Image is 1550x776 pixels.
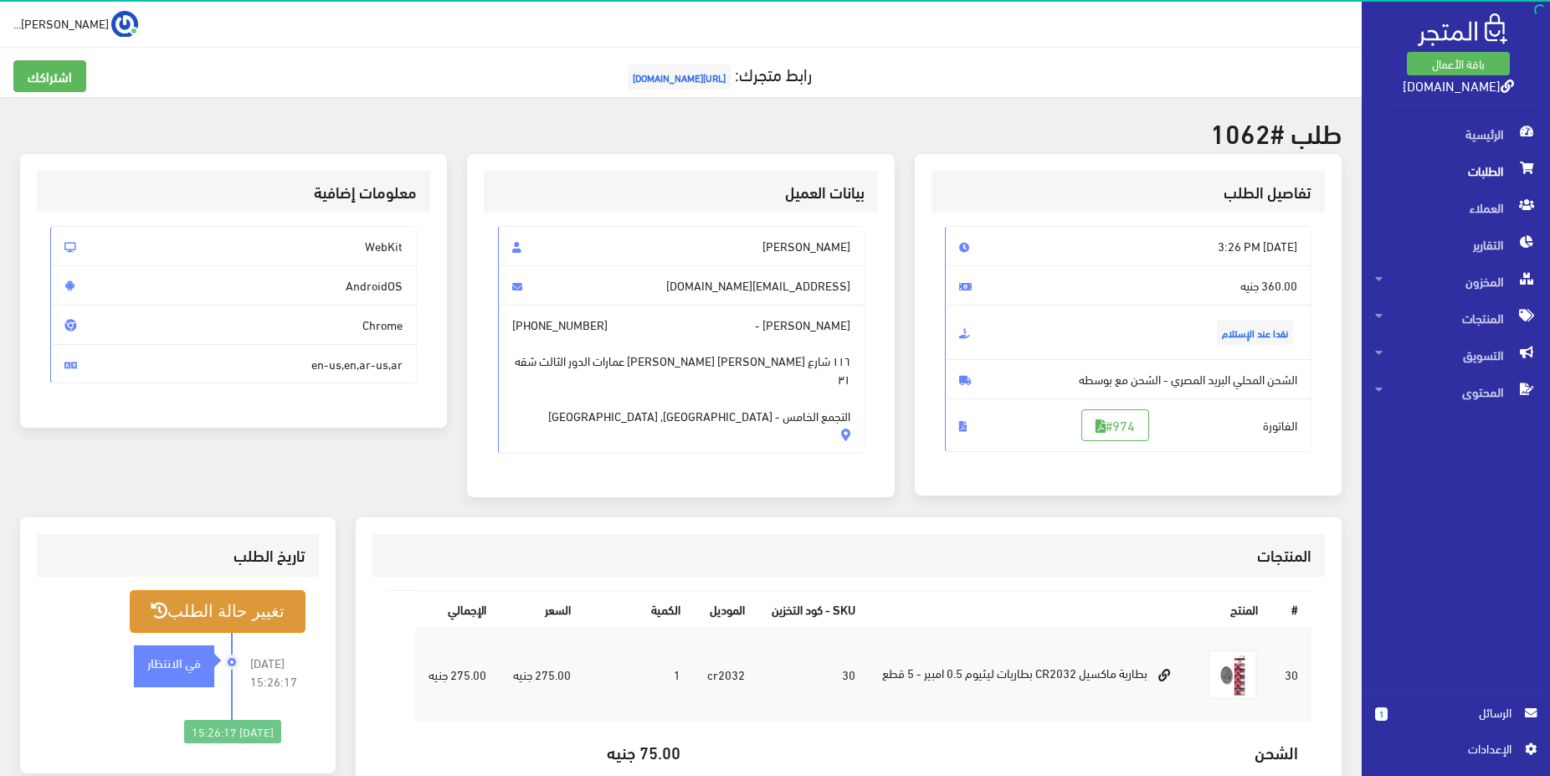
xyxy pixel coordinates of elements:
h3: تفاصيل الطلب [945,184,1311,200]
span: [EMAIL_ADDRESS][DOMAIN_NAME] [498,265,865,306]
h2: طلب #1062 [20,117,1342,146]
span: [PERSON_NAME]... [13,13,109,33]
td: 1 [584,628,694,722]
span: AndroidOS [50,265,417,306]
h5: الشحن [707,743,1298,761]
h3: المنتجات [386,547,1311,563]
span: 360.00 جنيه [945,265,1311,306]
a: 1 الرسائل [1375,703,1537,739]
span: [DATE] 15:26:17 [250,654,305,691]
span: [URL][DOMAIN_NAME] [628,64,731,90]
th: الموديل [694,592,758,628]
a: باقة الأعمال [1407,52,1510,75]
a: #974 [1081,409,1149,441]
td: cr2032 [694,628,758,722]
span: اﻹعدادات [1388,739,1511,758]
span: WebKit [50,226,417,266]
td: 275.00 جنيه [415,628,500,722]
a: المخزون [1362,263,1550,300]
a: اشتراكك [13,60,86,92]
a: العملاء [1362,189,1550,226]
a: اﻹعدادات [1375,739,1537,766]
h5: 75.00 جنيه [598,743,680,761]
span: Chrome [50,305,417,345]
img: ... [111,11,138,38]
a: المحتوى [1362,373,1550,410]
div: [DATE] 15:26:17 [184,720,281,743]
span: الشحن المحلي البريد المصري - الشحن مع بوسطه [945,359,1311,399]
th: الكمية [584,592,694,628]
td: 30 [758,628,869,722]
span: المحتوى [1375,373,1537,410]
a: [DOMAIN_NAME] [1403,73,1514,97]
span: العملاء [1375,189,1537,226]
h3: معلومات إضافية [50,184,417,200]
span: الفاتورة [945,398,1311,452]
span: المنتجات [1375,300,1537,337]
span: 1 [1375,707,1388,721]
th: السعر [500,592,584,628]
span: التقارير [1375,226,1537,263]
strong: في الانتظار [147,653,201,671]
span: نقدا عند الإستلام [1217,320,1293,345]
th: # [1271,592,1311,628]
th: SKU - كود التخزين [758,592,869,628]
th: اﻹجمالي [415,592,500,628]
a: ... [PERSON_NAME]... [13,10,138,37]
span: الرسائل [1401,703,1512,722]
button: تغيير حالة الطلب [130,590,305,633]
span: الطلبات [1375,152,1537,189]
th: المنتج [869,592,1271,628]
a: رابط متجرك:[URL][DOMAIN_NAME] [624,58,812,89]
td: 30 [1271,628,1311,722]
img: . [1418,13,1507,46]
span: ١١٦ شارع [PERSON_NAME] [PERSON_NAME] عمارات الدور الثالث شقه ٣١ التجمع الخامس - [GEOGRAPHIC_DATA]... [512,334,850,425]
span: المخزون [1375,263,1537,300]
td: بطارية ماكسيل CR2032 بطاريات ليثيوم 0.5 امبير - 5 قطع [869,628,1194,722]
span: [PERSON_NAME] - [498,305,865,454]
h3: بيانات العميل [498,184,865,200]
span: [PHONE_NUMBER] [512,316,608,334]
h3: تاريخ الطلب [50,547,305,563]
span: [PERSON_NAME] [498,226,865,266]
a: الرئيسية [1362,116,1550,152]
span: [DATE] 3:26 PM [945,226,1311,266]
a: المنتجات [1362,300,1550,337]
span: en-us,en,ar-us,ar [50,344,417,384]
span: الرئيسية [1375,116,1537,152]
td: 275.00 جنيه [500,628,584,722]
a: الطلبات [1362,152,1550,189]
span: التسويق [1375,337,1537,373]
a: التقارير [1362,226,1550,263]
